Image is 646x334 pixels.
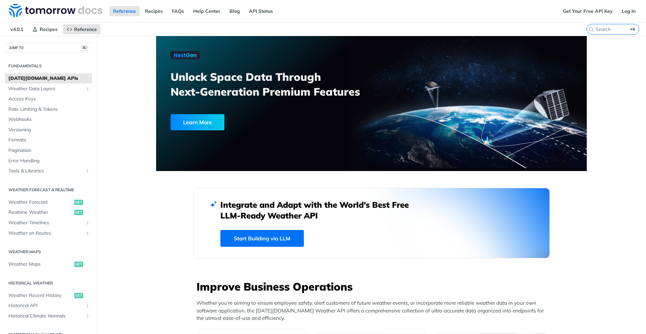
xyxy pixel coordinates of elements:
h3: Unlock Space Data Through Next-Generation Premium Features [171,69,379,99]
span: Recipes [40,26,58,32]
a: Historical APIShow subpages for Historical API [5,301,92,311]
span: get [74,293,83,298]
img: Tomorrow.io Weather API Docs [9,4,102,17]
a: FAQs [168,6,188,16]
span: Webhooks [8,116,90,123]
a: Reference [63,24,101,34]
span: Reference [74,26,97,32]
span: Weather Recent History [8,292,73,299]
h2: Weather Forecast & realtime [5,187,92,193]
h2: Fundamentals [5,63,92,69]
a: Recipes [141,6,167,16]
h2: Weather Maps [5,249,92,255]
a: Tools & LibrariesShow subpages for Tools & Libraries [5,166,92,176]
button: JUMP TO⌘/ [5,43,92,53]
a: Formats [5,135,92,145]
a: Learn More [171,114,337,130]
a: Blog [226,6,244,16]
span: get [74,262,83,267]
button: Show subpages for Historical Climate Normals [85,313,90,319]
a: [DATE][DOMAIN_NAME] APIs [5,73,92,83]
img: NextGen [171,51,200,59]
a: Versioning [5,125,92,135]
span: get [74,200,83,205]
span: Weather Timelines [8,220,83,226]
span: Tools & Libraries [8,168,83,174]
a: Get Your Free API Key [559,6,616,16]
p: Whether you’re aiming to ensure employee safety, alert customers of future weather events, or inc... [196,299,550,322]
a: Recipes [29,24,61,34]
a: Weather Forecastget [5,197,92,207]
span: [DATE][DOMAIN_NAME] APIs [8,75,90,82]
a: Start Building via LLM [220,230,304,247]
span: Pagination [8,147,90,154]
span: Weather Forecast [8,199,73,206]
span: Formats [8,137,90,143]
a: Error Handling [5,156,92,166]
span: Rate Limiting & Tokens [8,106,90,113]
a: Weather on RoutesShow subpages for Weather on Routes [5,228,92,238]
button: Show subpages for Tools & Libraries [85,168,90,174]
a: Help Center [189,6,224,16]
kbd: ⌘K [629,26,637,33]
a: Historical Climate NormalsShow subpages for Historical Climate Normals [5,311,92,321]
span: ⌘/ [81,45,88,51]
span: Weather Data Layers [8,86,83,92]
span: Access Keys [8,96,90,102]
span: v4.0.1 [7,24,27,34]
a: Weather Mapsget [5,259,92,269]
div: Learn More [171,114,224,130]
a: Reference [109,6,140,16]
a: Weather Data LayersShow subpages for Weather Data Layers [5,84,92,94]
button: Show subpages for Historical API [85,303,90,308]
span: Realtime Weather [8,209,73,216]
span: Historical Climate Normals [8,313,83,320]
span: Versioning [8,127,90,133]
a: Realtime Weatherget [5,207,92,218]
span: Weather Maps [8,261,73,268]
a: Rate Limiting & Tokens [5,104,92,114]
button: Show subpages for Weather Data Layers [85,86,90,92]
a: Access Keys [5,94,92,104]
a: Weather Recent Historyget [5,291,92,301]
span: Error Handling [8,158,90,164]
span: get [74,210,83,215]
svg: Search [588,27,594,32]
a: Pagination [5,145,92,156]
a: Log In [618,6,639,16]
button: Show subpages for Weather Timelines [85,220,90,226]
button: Show subpages for Weather on Routes [85,231,90,236]
h3: Improve Business Operations [196,279,550,294]
h2: Integrate and Adapt with the World’s Best Free LLM-Ready Weather API [220,199,419,221]
span: Historical API [8,302,83,309]
a: API Status [245,6,277,16]
a: Weather TimelinesShow subpages for Weather Timelines [5,218,92,228]
span: Weather on Routes [8,230,83,237]
a: Webhooks [5,114,92,125]
h2: Historical Weather [5,280,92,286]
